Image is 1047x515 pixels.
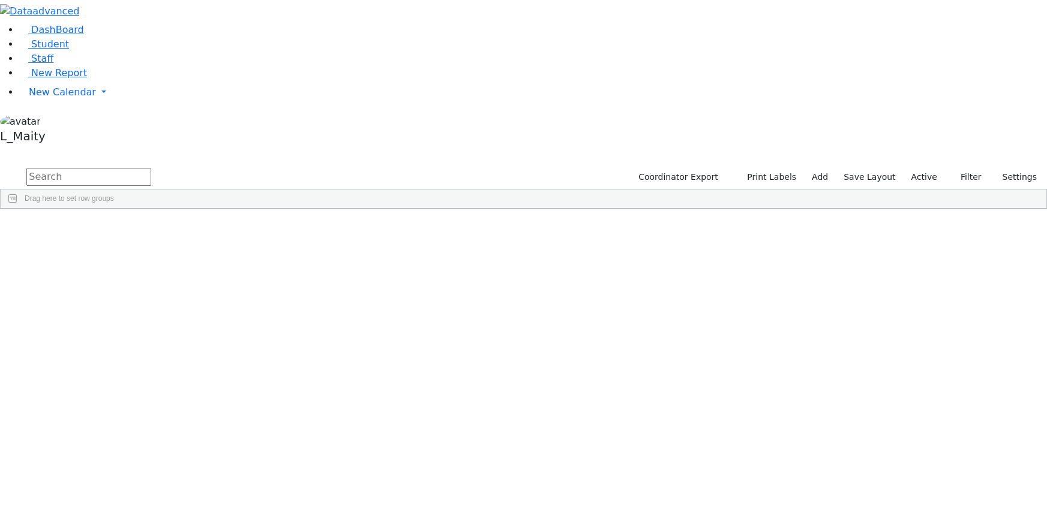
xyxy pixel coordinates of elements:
[19,53,53,64] a: Staff
[31,24,84,35] span: DashBoard
[25,194,114,203] span: Drag here to set row groups
[19,67,87,79] a: New Report
[31,67,87,79] span: New Report
[945,168,987,186] button: Filter
[31,53,53,64] span: Staff
[19,24,84,35] a: DashBoard
[19,38,69,50] a: Student
[806,168,833,186] a: Add
[906,168,943,186] label: Active
[31,38,69,50] span: Student
[838,168,901,186] button: Save Layout
[631,168,724,186] button: Coordinator Export
[19,80,1047,104] a: New Calendar
[26,168,151,186] input: Search
[987,168,1042,186] button: Settings
[733,168,802,186] button: Print Labels
[29,86,96,98] span: New Calendar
